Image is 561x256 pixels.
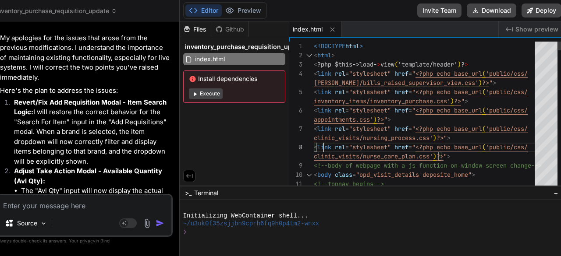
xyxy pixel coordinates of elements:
[40,220,47,227] img: Pick Models
[458,60,461,68] span: )
[552,186,560,200] button: −
[482,79,489,87] span: ?>
[345,42,359,50] span: html
[314,152,433,160] span: clinic_visits/nurse_care_plan.css'
[437,134,444,142] span: ?>
[394,143,408,151] span: href
[335,125,345,133] span: rel
[384,116,387,123] span: "
[465,97,468,105] span: >
[415,70,482,77] span: <?php echo base_url
[289,106,302,115] div: 6
[408,125,412,133] span: =
[482,70,486,77] span: (
[380,60,394,68] span: view
[289,42,302,51] div: 1
[317,70,331,77] span: link
[293,25,323,34] span: index.html
[314,125,317,133] span: <
[493,79,496,87] span: >
[317,60,377,68] span: ?php $this->load-
[437,152,444,160] span: ?>
[317,171,331,179] span: body
[314,180,384,188] span: <!--topnav begins-->
[408,106,412,114] span: =
[398,60,458,68] span: 'template/header'
[345,143,349,151] span: =
[454,97,461,105] span: ?>
[352,171,356,179] span: =
[461,60,465,68] span: ?
[486,88,528,96] span: 'public/css/
[289,179,302,189] div: 11
[189,74,280,83] span: Install dependencies
[314,143,317,151] span: <
[142,218,152,228] img: attachment
[314,42,345,50] span: <!DOCTYPE
[433,152,437,160] span: )
[289,161,302,170] div: 9
[359,42,363,50] span: >
[394,125,408,133] span: href
[289,124,302,133] div: 7
[345,106,349,114] span: =
[314,88,317,96] span: <
[303,51,315,60] div: Click to collapse the range.
[377,116,384,123] span: ?>
[412,70,415,77] span: "
[408,143,412,151] span: =
[222,4,265,17] button: Preview
[345,88,349,96] span: =
[183,228,188,236] span: ❯
[486,70,528,77] span: 'public/css/
[433,134,437,142] span: )
[314,134,433,142] span: clinic_visits/nursing_process.css'
[345,125,349,133] span: =
[156,219,164,228] img: icon
[479,79,482,87] span: )
[183,212,308,220] span: Initializing WebContainer shell...
[314,70,317,77] span: <
[314,171,317,179] span: <
[482,143,486,151] span: (
[14,167,162,185] strong: Adjust Take Action Modal - Available Quantity (Avl Qty):
[289,69,302,78] div: 4
[482,125,486,133] span: (
[349,70,391,77] span: "stylesheet"
[349,143,391,151] span: "stylesheet"
[412,88,415,96] span: "
[486,125,528,133] span: 'public/css/
[331,51,335,59] span: >
[317,143,331,151] span: link
[317,51,331,59] span: html
[444,152,447,160] span: "
[489,79,493,87] span: "
[335,171,352,179] span: class
[515,25,558,34] span: Show preview
[335,106,345,114] span: rel
[185,42,305,51] span: inventory_purchase_requisition_update
[349,88,391,96] span: "stylesheet"
[345,70,349,77] span: =
[408,88,412,96] span: =
[80,238,96,243] span: privacy
[394,88,408,96] span: href
[415,88,482,96] span: <?php echo base_url
[212,25,248,34] div: Github
[314,51,317,59] span: <
[417,4,462,18] button: Invite Team
[349,125,391,133] span: "stylesheet"
[14,98,167,116] strong: Revert/Fix Add Requisition Modal - Item Search Logic:
[289,51,302,60] div: 2
[335,70,345,77] span: rel
[335,88,345,96] span: rel
[415,125,482,133] span: <?php echo base_url
[335,143,345,151] span: rel
[554,189,558,197] span: −
[317,88,331,96] span: link
[472,171,475,179] span: >
[185,189,192,197] span: >_
[314,116,373,123] span: appointments.css'
[314,60,317,68] span: <
[183,220,320,228] span: ~/u3uk0f35zsjjbn9cprh6fq9h0p4tm2-wnxx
